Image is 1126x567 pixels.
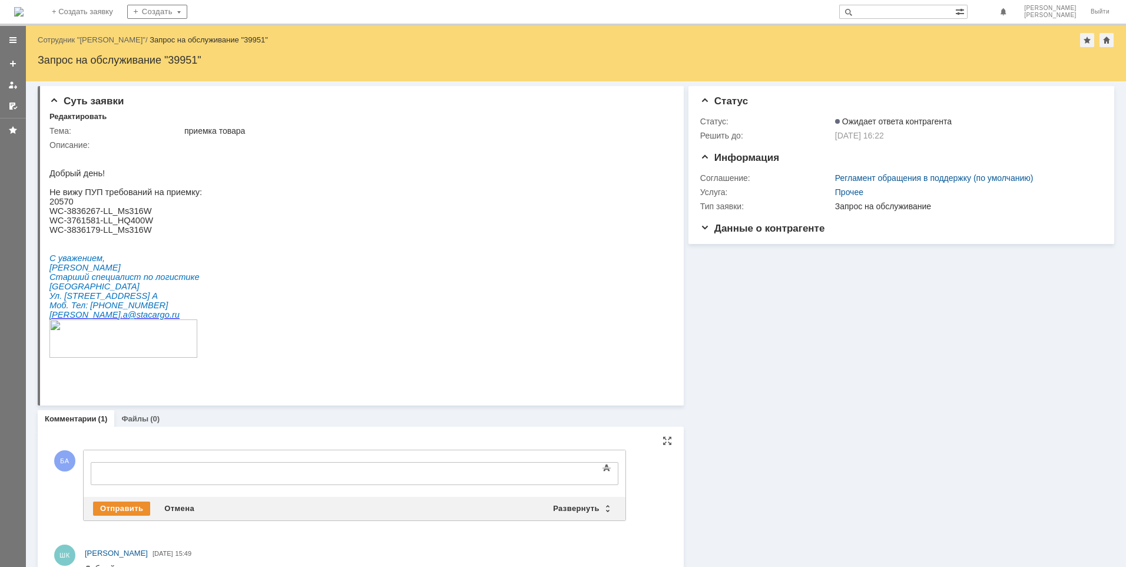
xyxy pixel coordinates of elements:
[700,173,833,183] div: Соглашение:
[38,35,145,44] a: Сотрудник "[PERSON_NAME]"
[49,140,668,150] div: Описание:
[150,414,160,423] div: (0)
[78,160,87,170] span: @
[663,436,672,446] div: На всю страницу
[74,160,78,170] span: a
[955,5,967,17] span: Расширенный поиск
[153,550,173,557] span: [DATE]
[600,461,614,475] span: Показать панель инструментов
[700,117,833,126] div: Статус:
[85,548,148,559] a: [PERSON_NAME]
[175,550,192,557] span: 15:49
[1080,33,1094,47] div: Добавить в избранное
[835,202,1096,211] div: Запрос на обслуживание
[54,450,75,472] span: БА
[127,5,187,19] div: Создать
[14,7,24,17] img: logo
[87,160,120,170] span: stacargo
[184,126,665,136] div: приемка товара
[85,549,148,558] span: [PERSON_NAME]
[98,414,108,423] div: (1)
[49,126,182,136] div: Тема:
[150,35,268,44] div: Запрос на обслуживание "39951"
[700,152,779,163] span: Информация
[38,54,1114,66] div: Запрос на обслуживание "39951"
[700,202,833,211] div: Тип заявки:
[700,223,825,234] span: Данные о контрагенте
[835,131,884,140] span: [DATE] 16:22
[120,160,122,170] span: .
[121,414,148,423] a: Файлы
[1024,12,1077,19] span: [PERSON_NAME]
[4,97,22,116] a: Мои согласования
[105,38,153,47] span: на приемку:
[700,131,833,140] div: Решить до:
[1099,33,1114,47] div: Сделать домашней страницей
[700,187,833,197] div: Услуга:
[38,35,150,44] div: /
[700,95,748,107] span: Статус
[49,112,107,121] div: Редактировать
[71,160,74,170] span: .
[4,54,22,73] a: Создать заявку
[1024,5,1077,12] span: [PERSON_NAME]
[49,95,124,107] span: Суть заявки
[835,173,1034,183] a: Регламент обращения в поддержку (по умолчанию)
[122,160,130,170] span: ru
[4,75,22,94] a: Мои заявки
[835,117,952,126] span: Ожидает ответа контрагента
[45,414,97,423] a: Комментарии
[835,187,863,197] a: Прочее
[14,7,24,17] a: Перейти на домашнюю страницу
